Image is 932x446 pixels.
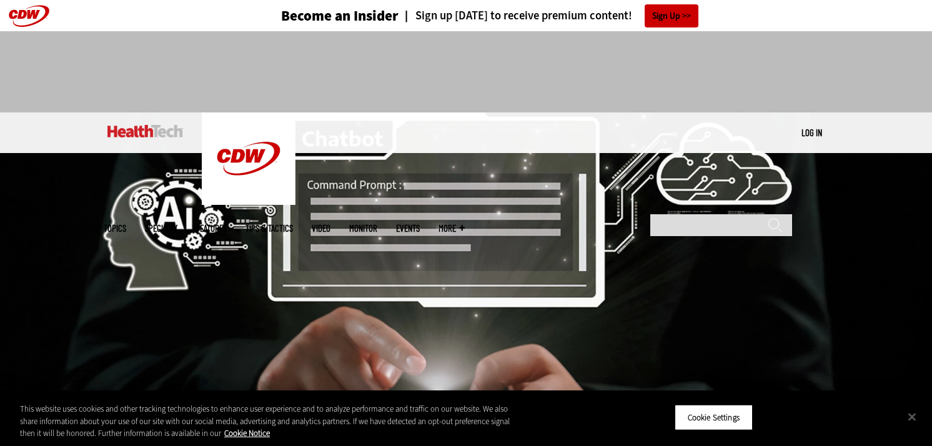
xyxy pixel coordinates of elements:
button: Cookie Settings [675,404,753,430]
a: Sign up [DATE] to receive premium content! [399,10,632,22]
img: Home [107,125,183,137]
a: Events [396,224,420,233]
a: Log in [801,127,822,138]
a: Features [196,224,227,233]
a: Sign Up [645,4,698,27]
a: More information about your privacy [224,428,270,439]
span: More [439,224,465,233]
a: Tips & Tactics [245,224,293,233]
a: Become an Insider [234,9,399,23]
iframe: advertisement [239,44,693,100]
a: Video [312,224,330,233]
span: Topics [104,224,126,233]
a: CDW [202,195,295,208]
a: MonITor [349,224,377,233]
span: Specialty [145,224,177,233]
div: This website uses cookies and other tracking technologies to enhance user experience and to analy... [20,403,513,440]
div: User menu [801,126,822,139]
h3: Become an Insider [281,9,399,23]
button: Close [898,403,926,430]
img: Home [202,112,295,205]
